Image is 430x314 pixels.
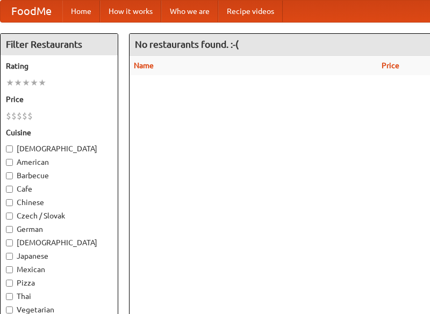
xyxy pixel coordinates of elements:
input: Chinese [6,199,13,206]
input: Mexican [6,266,13,273]
li: ★ [22,77,30,89]
label: Japanese [6,251,112,261]
input: Barbecue [6,172,13,179]
h4: Filter Restaurants [1,34,118,55]
a: Home [62,1,100,22]
input: Cafe [6,186,13,193]
li: $ [11,110,17,122]
input: Czech / Slovak [6,213,13,220]
label: German [6,224,112,235]
input: Pizza [6,280,13,287]
li: $ [27,110,33,122]
input: Vegetarian [6,306,13,313]
label: [DEMOGRAPHIC_DATA] [6,143,112,154]
label: Barbecue [6,170,112,181]
label: [DEMOGRAPHIC_DATA] [6,237,112,248]
h5: Cuisine [6,127,112,138]
label: Pizza [6,278,112,288]
label: Cafe [6,184,112,194]
input: German [6,226,13,233]
input: Thai [6,293,13,300]
a: Recipe videos [218,1,283,22]
li: ★ [30,77,38,89]
li: $ [6,110,11,122]
li: $ [17,110,22,122]
li: ★ [6,77,14,89]
input: American [6,159,13,166]
li: ★ [14,77,22,89]
li: ★ [38,77,46,89]
a: Price [382,61,399,70]
label: Mexican [6,264,112,275]
label: American [6,157,112,167]
input: [DEMOGRAPHIC_DATA] [6,145,13,152]
h5: Rating [6,61,112,71]
input: Japanese [6,253,13,260]
input: [DEMOGRAPHIC_DATA] [6,239,13,246]
a: Name [134,61,154,70]
label: Czech / Slovak [6,210,112,221]
a: How it works [100,1,161,22]
a: FoodMe [1,1,62,22]
label: Chinese [6,197,112,208]
a: Who we are [161,1,218,22]
ng-pluralize: No restaurants found. :-( [135,39,239,49]
li: $ [22,110,27,122]
h5: Price [6,94,112,105]
label: Thai [6,291,112,302]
